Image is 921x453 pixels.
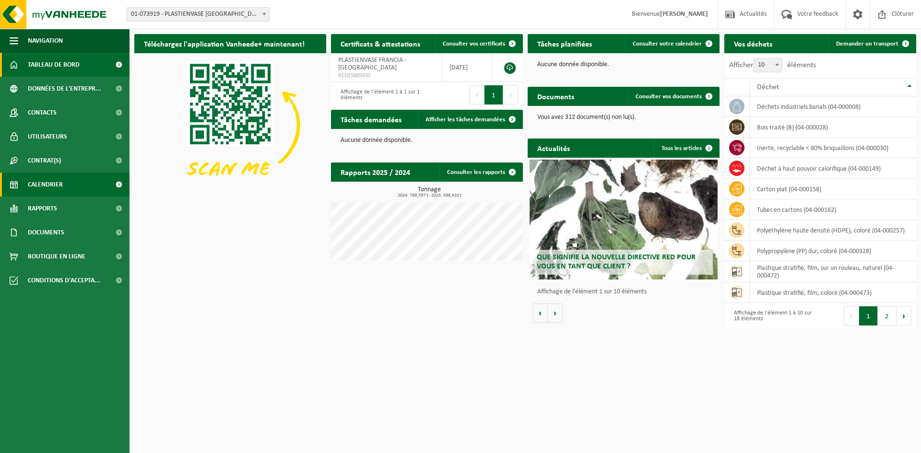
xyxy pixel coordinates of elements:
td: inerte, recyclable < 80% briquaillons (04-000030) [750,138,916,158]
label: Afficher éléments [729,61,816,69]
td: plastique stratifié, film, sur un rouleau, naturel (04-000472) [750,261,916,282]
span: Que signifie la nouvelle directive RED pour vous en tant que client ? [537,254,696,270]
a: Demander un transport [828,34,915,53]
span: Données de l'entrepr... [28,77,101,101]
button: Next [503,85,518,105]
span: Consulter vos certificats [443,41,505,47]
span: Utilisateurs [28,125,67,149]
td: [DATE] [442,53,492,82]
span: PLASTIENVASE FRANCIA - [GEOGRAPHIC_DATA] [338,57,406,71]
span: Afficher les tâches demandées [425,116,505,123]
button: Previous [469,85,484,105]
button: Next [897,306,911,325]
h2: Tâches demandées [331,110,411,128]
a: Consulter vos certificats [435,34,522,53]
span: Documents [28,221,64,244]
h2: Actualités [528,139,579,157]
a: Consulter votre calendrier [625,34,719,53]
span: RED25005435 [338,72,435,80]
h2: Téléchargez l'application Vanheede+ maintenant! [134,34,314,53]
td: carton plat (04-000158) [750,179,916,199]
span: Contrat(s) [28,149,61,173]
span: Conditions d'accepta... [28,268,100,292]
span: Rapports [28,197,57,221]
span: Contacts [28,101,57,125]
span: Calendrier [28,173,63,197]
span: 2024: 789,797 t - 2025: 598,410 t [336,193,523,198]
h2: Documents [528,87,584,105]
h2: Rapports 2025 / 2024 [331,163,420,181]
td: polypropylène (PP) dur, coloré (04-000328) [750,241,916,261]
span: Consulter vos documents [636,93,702,100]
a: Consulter vos documents [628,87,719,106]
h3: Tonnage [336,186,523,198]
a: Afficher les tâches demandées [418,110,522,129]
span: 01-073919 - PLASTIENVASE FRANCIA - ARRAS [127,8,269,21]
p: Vous avez 312 document(s) non lu(s). [537,114,710,121]
h2: Vos déchets [724,34,782,53]
img: Download de VHEPlus App [134,53,326,197]
a: Que signifie la nouvelle directive RED pour vous en tant que client ? [530,160,718,279]
button: 1 [484,85,503,105]
button: 2 [878,306,897,325]
span: Déchet [757,83,779,91]
p: Affichage de l'élément 1 sur 10 éléments [537,289,715,295]
p: Aucune donnée disponible. [341,137,513,144]
div: Affichage de l'élément 1 à 1 sur 1 éléments [336,84,422,105]
button: 1 [859,306,878,325]
a: Tous les articles [654,139,719,158]
span: 10 [754,58,782,72]
button: Previous [844,306,859,325]
a: Consulter les rapports [439,163,522,182]
button: Vorige [532,303,548,323]
strong: [PERSON_NAME] [660,11,708,18]
span: Navigation [28,29,63,53]
div: Affichage de l'élément 1 à 10 sur 18 éléments [729,305,815,326]
button: Volgende [548,303,563,323]
td: déchet à haut pouvoir calorifique (04-000149) [750,158,916,179]
td: tubes en cartons (04-000162) [750,199,916,220]
td: plastique stratifié, film, coloré (04-000473) [750,282,916,303]
span: 10 [754,58,782,72]
span: Boutique en ligne [28,244,85,268]
td: bois traité (B) (04-000028) [750,117,916,138]
p: Aucune donnée disponible. [537,61,710,68]
span: Demander un transport [836,41,898,47]
span: Tableau de bord [28,53,80,77]
td: polyéthylène haute densité (HDPE), coloré (04-000257) [750,220,916,241]
h2: Certificats & attestations [331,34,430,53]
span: 01-073919 - PLASTIENVASE FRANCIA - ARRAS [127,7,270,22]
td: déchets industriels banals (04-000008) [750,96,916,117]
span: Consulter votre calendrier [633,41,702,47]
h2: Tâches planifiées [528,34,602,53]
